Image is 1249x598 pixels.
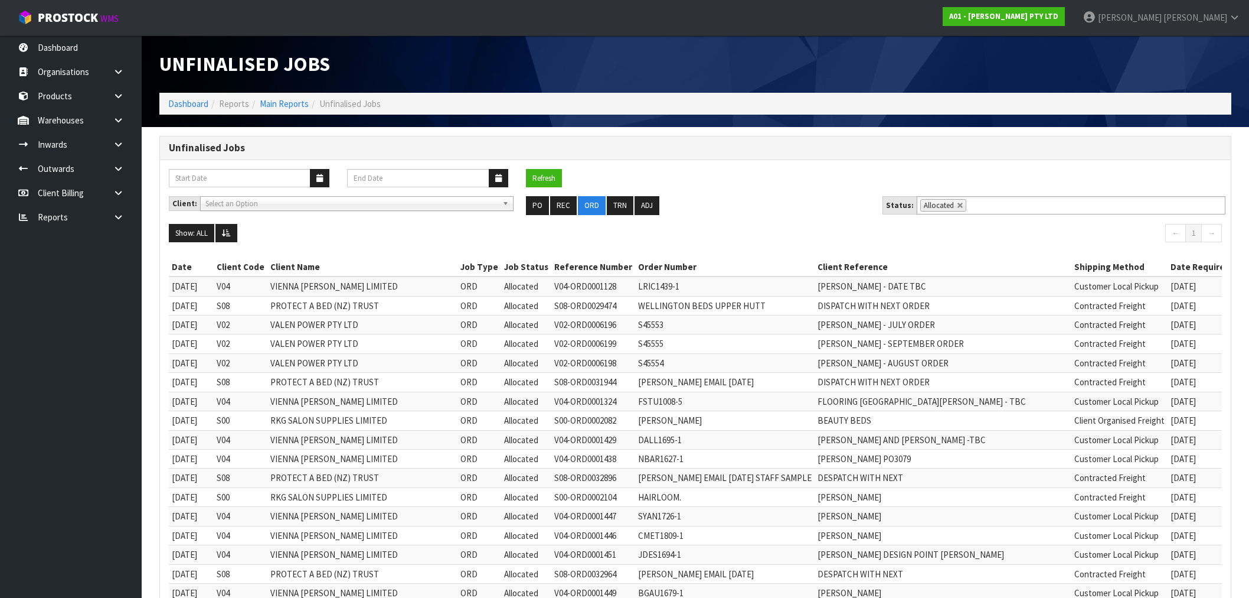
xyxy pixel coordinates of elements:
span: Unfinalised Jobs [319,98,381,109]
td: DISPATCH WITH NEXT ORDER [815,296,1071,315]
td: Client Organised Freight [1071,411,1168,430]
td: [PERSON_NAME] - JULY ORDER [815,316,1071,334]
a: → [1201,224,1222,243]
th: Order Number [635,258,815,277]
td: S45553 [635,316,815,334]
td: [PERSON_NAME] EMAIL [DATE] STAFF SAMPLE [635,469,815,487]
a: Dashboard [168,98,208,109]
td: [PERSON_NAME] - AUGUST ORDER [815,353,1071,372]
span: ProStock [38,10,98,25]
td: VALEN POWER PTY LTD [267,334,457,353]
td: S00 [214,411,267,430]
td: [DATE] [169,564,214,583]
td: [DATE] [169,353,214,372]
td: V02 [214,353,267,372]
button: REC [550,196,577,215]
td: RKG SALON SUPPLIES LIMITED [267,411,457,430]
td: V02-ORD0006199 [551,334,635,353]
td: S00-ORD0002082 [551,411,635,430]
td: [DATE] [1168,392,1233,411]
strong: Status: [886,200,914,210]
span: [PERSON_NAME] [1163,12,1227,23]
td: V04-ORD0001451 [551,545,635,564]
td: VALEN POWER PTY LTD [267,316,457,334]
td: V04 [214,430,267,449]
td: [DATE] [1168,353,1233,372]
td: [DATE] [169,526,214,545]
td: DISPATCH WITH NEXT ORDER [815,373,1071,392]
td: VIENNA [PERSON_NAME] LIMITED [267,526,457,545]
td: ORD [457,277,501,296]
td: [DATE] [1168,373,1233,392]
td: Customer Local Pickup [1071,277,1168,296]
td: CMET1809-1 [635,526,815,545]
td: [DATE] [169,373,214,392]
strong: A01 - [PERSON_NAME] PTY LTD [949,11,1058,21]
td: [DATE] [1168,316,1233,334]
td: PROTECT A BED (NZ) TRUST [267,373,457,392]
td: [PERSON_NAME] [815,526,1071,545]
button: ORD [578,196,606,215]
td: Contracted Freight [1071,564,1168,583]
span: Allocated [504,376,538,388]
td: [PERSON_NAME] - DATE TBC [815,277,1071,296]
td: PROTECT A BED (NZ) TRUST [267,564,457,583]
td: [PERSON_NAME] [815,487,1071,506]
a: A01 - [PERSON_NAME] PTY LTD [943,7,1065,26]
td: [DATE] [1168,296,1233,315]
td: FSTU1008-5 [635,392,815,411]
td: ORD [457,487,501,506]
input: End Date [347,169,489,187]
td: [PERSON_NAME] PO3079 [815,449,1071,468]
td: ORD [457,373,501,392]
td: Contracted Freight [1071,334,1168,353]
button: TRN [607,196,633,215]
td: ORD [457,430,501,449]
td: [PERSON_NAME] [815,507,1071,526]
td: Contracted Freight [1071,373,1168,392]
td: V04 [214,507,267,526]
th: Client Code [214,258,267,277]
td: S08 [214,296,267,315]
button: Show: ALL [169,224,214,243]
td: [DATE] [169,334,214,353]
td: V04-ORD0001446 [551,526,635,545]
td: V04 [214,526,267,545]
td: [PERSON_NAME] DESIGN POINT [PERSON_NAME] [815,545,1071,564]
td: [DATE] [1168,449,1233,468]
td: WELLINGTON BEDS UPPER HUTT [635,296,815,315]
td: ORD [457,316,501,334]
td: ORD [457,411,501,430]
td: NBAR1627-1 [635,449,815,468]
h3: Unfinalised Jobs [169,142,1222,154]
td: S08-ORD0032896 [551,469,635,487]
td: DALL1695-1 [635,430,815,449]
td: VIENNA [PERSON_NAME] LIMITED [267,545,457,564]
td: PROTECT A BED (NZ) TRUST [267,469,457,487]
td: V04 [214,545,267,564]
td: S08 [214,564,267,583]
span: Unfinalised Jobs [159,51,330,76]
td: [DATE] [169,449,214,468]
td: Customer Local Pickup [1071,449,1168,468]
span: Allocated [504,281,538,292]
td: HAIRLOOM. [635,487,815,506]
th: Client Name [267,258,457,277]
span: Allocated [504,453,538,464]
span: Allocated [504,492,538,503]
td: S00 [214,487,267,506]
td: Customer Local Pickup [1071,526,1168,545]
span: Allocated [504,549,538,560]
small: WMS [100,13,119,24]
span: Allocated [504,415,538,426]
td: [DATE] [1168,564,1233,583]
a: ← [1165,224,1186,243]
td: [PERSON_NAME] EMAIL [DATE] [635,373,815,392]
td: BEAUTY BEDS [815,411,1071,430]
td: VALEN POWER PTY LTD [267,353,457,372]
td: [DATE] [169,316,214,334]
td: ORD [457,545,501,564]
td: V02-ORD0006198 [551,353,635,372]
td: V02-ORD0006196 [551,316,635,334]
th: Date Required [1168,258,1233,277]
